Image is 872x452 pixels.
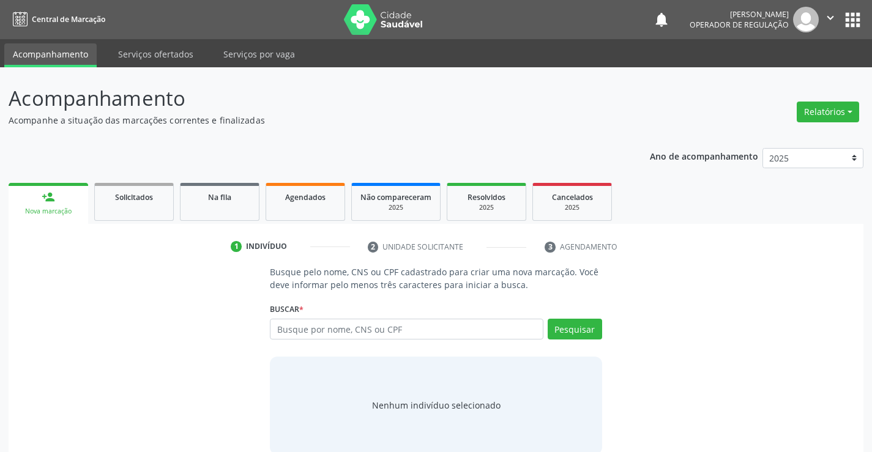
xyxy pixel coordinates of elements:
[231,241,242,252] div: 1
[17,207,80,216] div: Nova marcação
[824,11,837,24] i: 
[372,399,501,412] div: Nenhum indivíduo selecionado
[9,114,607,127] p: Acompanhe a situação das marcações correntes e finalizadas
[246,241,287,252] div: Indivíduo
[115,192,153,202] span: Solicitados
[270,319,543,339] input: Busque por nome, CNS ou CPF
[690,9,789,20] div: [PERSON_NAME]
[9,9,105,29] a: Central de Marcação
[542,203,603,212] div: 2025
[360,192,431,202] span: Não compareceram
[468,192,505,202] span: Resolvidos
[650,148,758,163] p: Ano de acompanhamento
[42,190,55,204] div: person_add
[270,300,304,319] label: Buscar
[797,102,859,122] button: Relatórios
[690,20,789,30] span: Operador de regulação
[653,11,670,28] button: notifications
[360,203,431,212] div: 2025
[9,83,607,114] p: Acompanhamento
[270,265,602,291] p: Busque pelo nome, CNS ou CPF cadastrado para criar uma nova marcação. Você deve informar pelo men...
[4,43,97,67] a: Acompanhamento
[208,192,231,202] span: Na fila
[819,7,842,32] button: 
[215,43,304,65] a: Serviços por vaga
[793,7,819,32] img: img
[548,319,602,339] button: Pesquisar
[285,192,326,202] span: Agendados
[110,43,202,65] a: Serviços ofertados
[456,203,517,212] div: 2025
[552,192,593,202] span: Cancelados
[842,9,863,31] button: apps
[32,14,105,24] span: Central de Marcação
